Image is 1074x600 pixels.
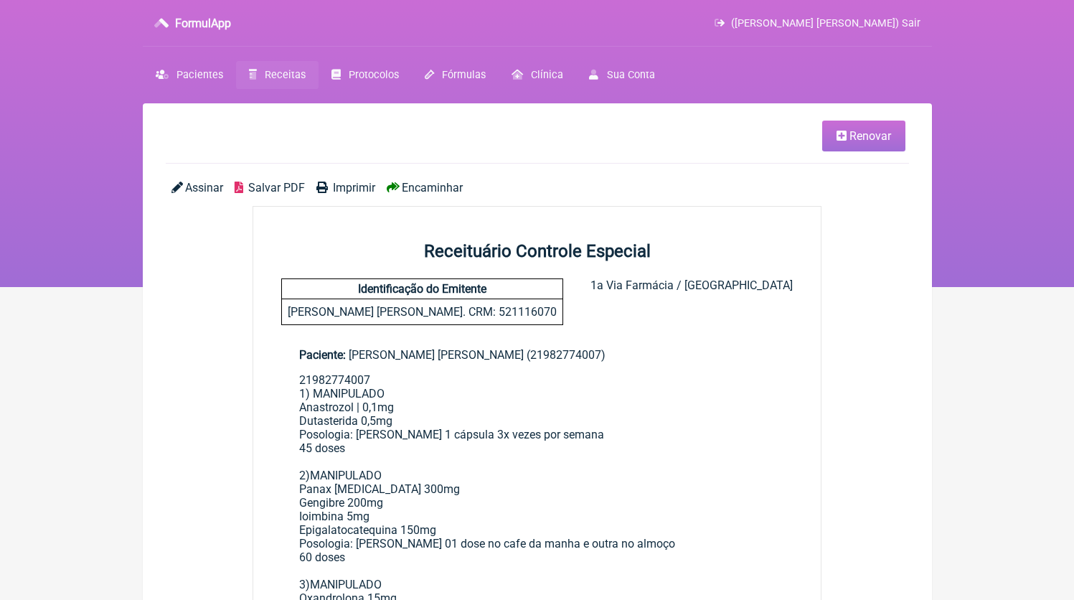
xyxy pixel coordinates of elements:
[822,121,905,151] a: Renovar
[590,278,793,325] div: 1a Via Farmácia / [GEOGRAPHIC_DATA]
[176,69,223,81] span: Pacientes
[235,181,305,194] a: Salvar PDF
[236,61,319,89] a: Receitas
[607,69,655,81] span: Sua Conta
[442,69,486,81] span: Fórmulas
[253,241,821,261] h2: Receituário Controle Especial
[715,17,920,29] a: ([PERSON_NAME] [PERSON_NAME]) Sair
[175,17,231,30] h3: FormulApp
[248,181,305,194] span: Salvar PDF
[282,299,562,324] p: [PERSON_NAME] [PERSON_NAME]. CRM: 521116070
[171,181,223,194] a: Assinar
[412,61,499,89] a: Fórmulas
[185,181,223,194] span: Assinar
[531,69,563,81] span: Clínica
[282,279,562,299] h4: Identificação do Emitente
[849,129,891,143] span: Renovar
[143,61,236,89] a: Pacientes
[731,17,920,29] span: ([PERSON_NAME] [PERSON_NAME]) Sair
[402,181,463,194] span: Encaminhar
[387,181,463,194] a: Encaminhar
[576,61,667,89] a: Sua Conta
[349,69,399,81] span: Protocolos
[265,69,306,81] span: Receitas
[299,348,346,362] span: Paciente:
[316,181,375,194] a: Imprimir
[319,61,412,89] a: Protocolos
[299,348,776,362] div: [PERSON_NAME] [PERSON_NAME] (21982774007)
[499,61,576,89] a: Clínica
[333,181,375,194] span: Imprimir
